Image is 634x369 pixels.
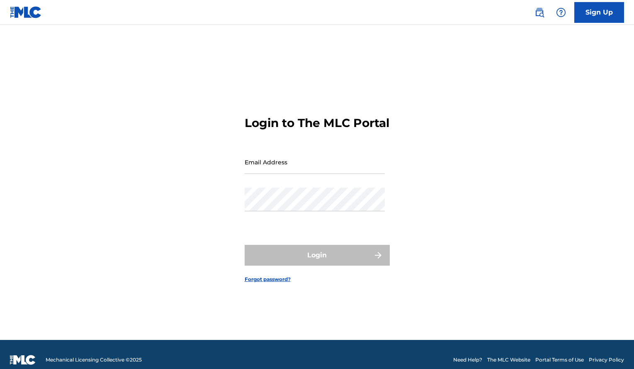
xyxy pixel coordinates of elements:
[589,356,624,364] a: Privacy Policy
[453,356,482,364] a: Need Help?
[531,4,548,21] a: Public Search
[245,276,291,283] a: Forgot password?
[534,7,544,17] img: search
[535,356,584,364] a: Portal Terms of Use
[574,2,624,23] a: Sign Up
[245,116,389,130] h3: Login to The MLC Portal
[10,6,42,18] img: MLC Logo
[553,4,569,21] div: Help
[10,355,36,365] img: logo
[487,356,530,364] a: The MLC Website
[556,7,566,17] img: help
[46,356,142,364] span: Mechanical Licensing Collective © 2025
